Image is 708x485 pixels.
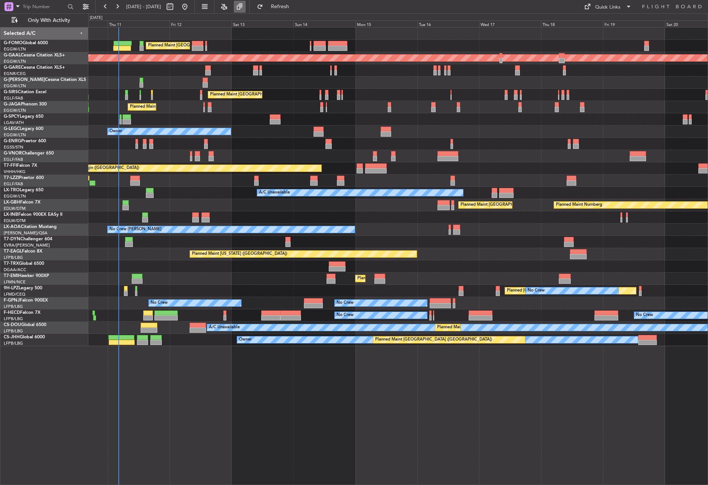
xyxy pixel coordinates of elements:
a: EGGW/LTN [4,46,26,52]
a: LFPB/LBG [4,255,23,260]
span: G-FOMO [4,41,23,45]
span: G-JAGA [4,102,21,107]
div: A/C Unavailable [209,322,240,333]
a: EGGW/LTN [4,83,26,89]
a: 9H-LPZLegacy 500 [4,286,42,290]
a: LFPB/LBG [4,328,23,334]
span: Only With Activity [19,18,78,23]
a: LFPB/LBG [4,341,23,346]
a: EGNR/CEG [4,71,26,77]
a: T7-LZZIPraetor 600 [4,176,44,180]
div: Mon 15 [355,20,417,27]
a: F-HECDFalcon 7X [4,310,40,315]
a: LGAV/ATH [4,120,24,126]
span: F-GPNJ [4,298,20,303]
a: LX-TROLegacy 650 [4,188,43,192]
span: T7-EAGL [4,249,22,254]
span: G-LEGC [4,127,20,131]
a: T7-TRXGlobal 6500 [4,261,44,266]
a: G-FOMOGlobal 6000 [4,41,48,45]
a: LX-AOACitation Mustang [4,225,57,229]
div: Planned [GEOGRAPHIC_DATA] ([GEOGRAPHIC_DATA]) [507,285,612,296]
div: No Crew [636,310,653,321]
div: Planned Maint [GEOGRAPHIC_DATA] ([GEOGRAPHIC_DATA]) [148,40,265,51]
a: [PERSON_NAME]/QSA [4,230,47,236]
div: Sat 13 [232,20,294,27]
a: G-[PERSON_NAME]Cessna Citation XLS [4,78,86,82]
span: T7-EMI [4,274,18,278]
span: T7-FFI [4,163,17,168]
div: [DATE] [90,15,102,21]
div: Planned Maint [US_STATE] ([GEOGRAPHIC_DATA]) [192,248,287,260]
span: Refresh [265,4,296,9]
div: Planned Maint [GEOGRAPHIC_DATA] [357,273,428,284]
a: LFMN/NCE [4,279,26,285]
div: Owner [239,334,252,345]
div: Wed 17 [479,20,541,27]
a: G-VNORChallenger 650 [4,151,54,156]
span: LX-TRO [4,188,20,192]
a: EGLF/FAB [4,95,23,101]
div: Planned Maint Nurnberg [556,199,602,211]
a: EGGW/LTN [4,193,26,199]
a: VHHH/HKG [4,169,26,175]
div: Planned Maint [GEOGRAPHIC_DATA] ([GEOGRAPHIC_DATA]) [437,322,554,333]
a: EGGW/LTN [4,59,26,64]
span: G-ENRG [4,139,21,143]
span: G-SIRS [4,90,18,94]
div: Planned Maint Tianjin ([GEOGRAPHIC_DATA]) [53,163,139,174]
span: T7-DYN [4,237,20,241]
span: LX-GBH [4,200,20,205]
div: No Crew [528,285,545,296]
span: T7-LZZI [4,176,19,180]
div: A/C Unavailable [259,187,290,198]
a: EDLW/DTM [4,206,26,211]
div: Thu 18 [541,20,603,27]
a: LX-GBHFalcon 7X [4,200,40,205]
a: EGLF/FAB [4,157,23,162]
a: EGGW/LTN [4,108,26,113]
span: 9H-LPZ [4,286,19,290]
span: G-[PERSON_NAME] [4,78,45,82]
a: EDLW/DTM [4,218,26,224]
a: LFMD/CEQ [4,292,25,297]
div: Planned Maint [GEOGRAPHIC_DATA] ([GEOGRAPHIC_DATA]) [130,101,247,113]
button: Quick Links [580,1,635,13]
div: Fri 12 [170,20,232,27]
span: G-GARE [4,65,21,70]
a: CS-DOUGlobal 6500 [4,323,46,327]
div: Quick Links [595,4,620,11]
div: Planned Maint [GEOGRAPHIC_DATA] ([GEOGRAPHIC_DATA]) [210,89,327,100]
div: Fri 19 [603,20,665,27]
span: T7-TRX [4,261,19,266]
input: Trip Number [23,1,65,12]
a: EVRA/[PERSON_NAME] [4,243,50,248]
div: No Crew [337,297,354,309]
a: CS-JHHGlobal 6000 [4,335,45,339]
a: G-ENRGPraetor 600 [4,139,46,143]
div: No Crew [PERSON_NAME] [109,224,161,235]
a: LFPB/LBG [4,316,23,322]
div: Owner [109,126,122,137]
a: G-JAGAPhenom 300 [4,102,47,107]
button: Refresh [253,1,298,13]
span: [DATE] - [DATE] [126,3,161,10]
a: DGAA/ACC [4,267,26,273]
div: No Crew [337,310,354,321]
button: Only With Activity [8,14,81,26]
a: G-SPCYLegacy 650 [4,114,43,119]
span: LX-INB [4,212,18,217]
a: T7-EMIHawker 900XP [4,274,49,278]
div: Thu 11 [108,20,170,27]
div: Tue 16 [417,20,479,27]
a: G-LEGCLegacy 600 [4,127,43,131]
a: T7-DYNChallenger 604 [4,237,52,241]
a: EGSS/STN [4,144,23,150]
a: EGGW/LTN [4,132,26,138]
span: CS-JHH [4,335,20,339]
span: F-HECD [4,310,20,315]
div: No Crew [151,297,168,309]
span: LX-AOA [4,225,21,229]
a: EGLF/FAB [4,181,23,187]
a: G-SIRSCitation Excel [4,90,46,94]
